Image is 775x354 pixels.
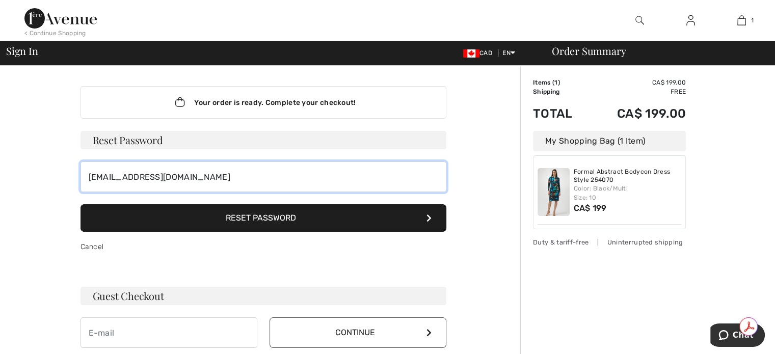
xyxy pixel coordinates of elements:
td: Shipping [533,87,589,96]
div: Your order is ready. Complete your checkout! [81,86,446,119]
span: 1 [751,16,754,25]
a: Cancel [81,242,104,251]
img: Formal Abstract Bodycon Dress Style 254070 [538,168,570,216]
td: Items ( ) [533,78,589,87]
a: 1 [716,14,766,26]
span: EN [502,49,515,57]
div: My Shopping Bag (1 Item) [533,131,686,151]
div: Order Summary [540,46,769,56]
img: Canadian Dollar [463,49,479,58]
td: Total [533,96,589,131]
input: E-mail [81,317,257,348]
img: My Bag [737,14,746,26]
div: Color: Black/Multi Size: 10 [574,184,682,202]
img: 1ère Avenue [24,8,97,29]
td: Free [589,87,686,96]
img: My Info [686,14,695,26]
iframe: Opens a widget where you can chat to one of our agents [710,323,765,349]
input: E-mail [81,161,446,192]
span: Sign In [6,46,38,56]
td: CA$ 199.00 [589,96,686,131]
button: Reset Password [81,204,446,232]
a: Formal Abstract Bodycon Dress Style 254070 [574,168,682,184]
h3: Reset Password [81,131,446,149]
img: search the website [635,14,644,26]
span: CAD [463,49,496,57]
div: < Continue Shopping [24,29,86,38]
td: CA$ 199.00 [589,78,686,87]
span: 1 [554,79,557,86]
button: Continue [270,317,446,348]
div: Duty & tariff-free | Uninterrupted shipping [533,237,686,247]
span: CA$ 199 [574,203,607,213]
h3: Guest Checkout [81,287,446,305]
a: Sign In [678,14,703,27]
